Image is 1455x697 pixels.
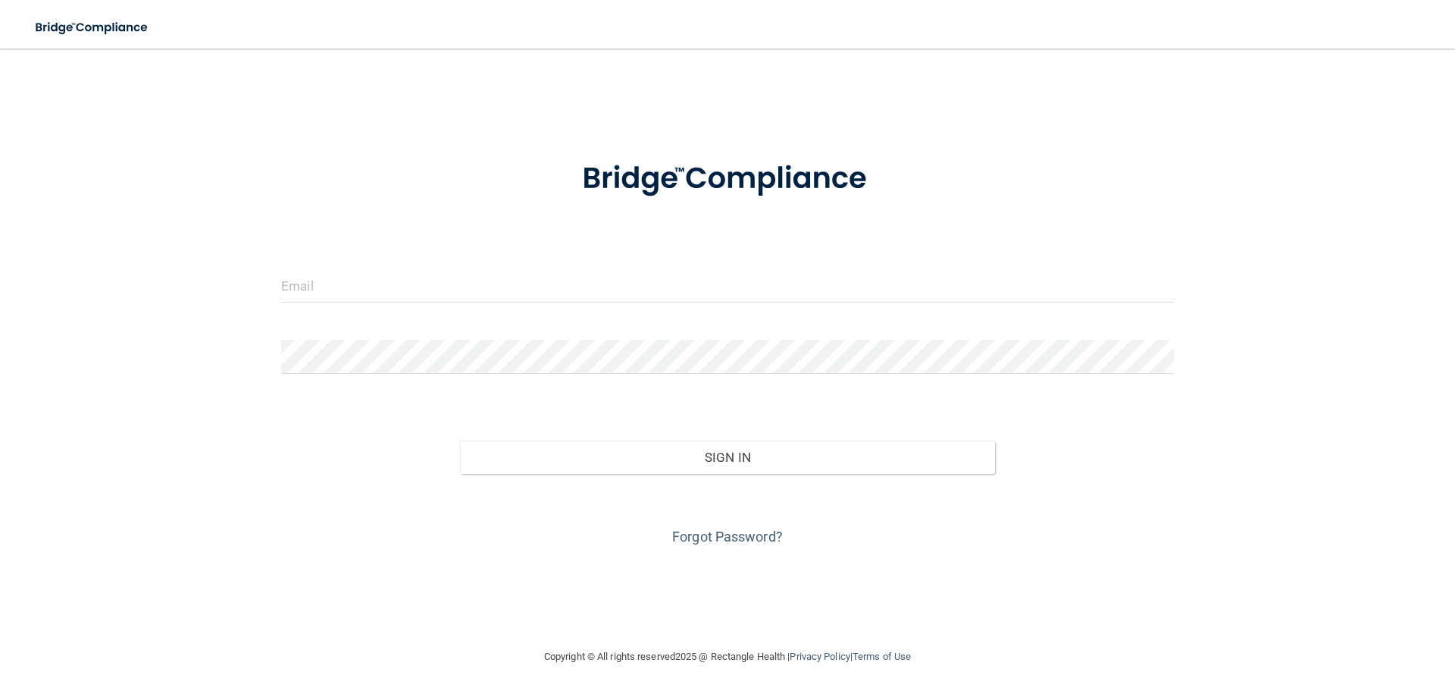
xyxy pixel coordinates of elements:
[790,651,850,662] a: Privacy Policy
[451,633,1004,681] div: Copyright © All rights reserved 2025 @ Rectangle Health | |
[551,140,904,218] img: bridge_compliance_login_screen.278c3ca4.svg
[853,651,911,662] a: Terms of Use
[460,441,996,474] button: Sign In
[672,529,783,545] a: Forgot Password?
[281,268,1174,303] input: Email
[23,12,162,43] img: bridge_compliance_login_screen.278c3ca4.svg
